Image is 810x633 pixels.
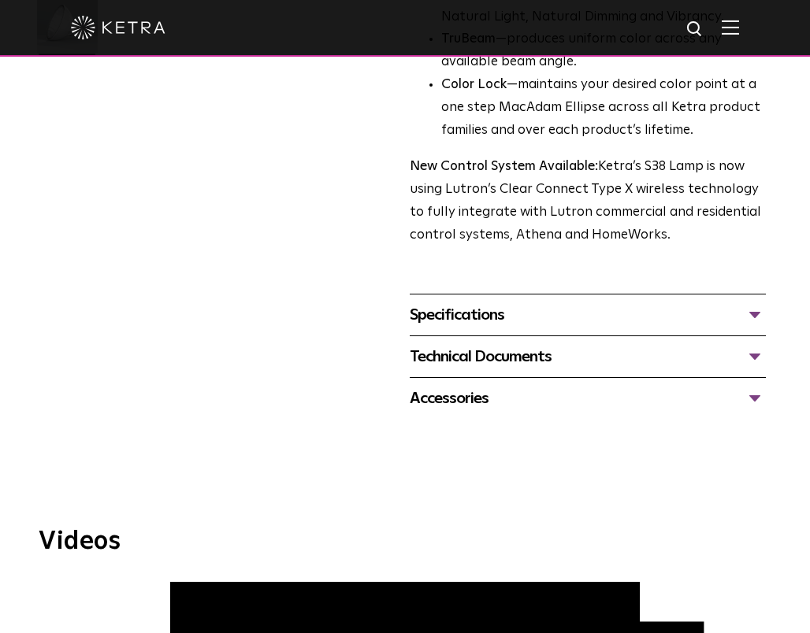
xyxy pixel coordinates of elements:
[71,16,165,39] img: ketra-logo-2019-white
[722,20,739,35] img: Hamburger%20Nav.svg
[441,78,507,91] strong: Color Lock
[410,160,598,173] strong: New Control System Available:
[39,529,771,554] h3: Videos
[410,156,766,247] p: Ketra’s S38 Lamp is now using Lutron’s Clear Connect Type X wireless technology to fully integrat...
[686,20,705,39] img: search icon
[410,302,766,328] div: Specifications
[441,74,766,143] li: —maintains your desired color point at a one step MacAdam Ellipse across all Ketra product famili...
[410,386,766,411] div: Accessories
[410,344,766,369] div: Technical Documents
